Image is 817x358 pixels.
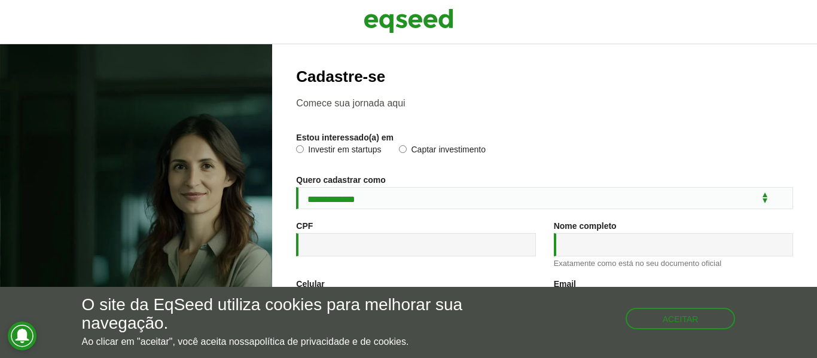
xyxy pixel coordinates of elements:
label: Nome completo [554,222,617,230]
label: Email [554,280,576,288]
label: Quero cadastrar como [296,176,385,184]
p: Comece sua jornada aqui [296,97,793,109]
label: Captar investimento [399,145,486,157]
input: Investir em startups [296,145,304,153]
label: Investir em startups [296,145,381,157]
div: Exatamente como está no seu documento oficial [554,259,793,267]
p: Ao clicar em "aceitar", você aceita nossa . [82,336,474,347]
label: CPF [296,222,313,230]
h5: O site da EqSeed utiliza cookies para melhorar sua navegação. [82,296,474,333]
img: EqSeed Logo [364,6,453,36]
label: Estou interessado(a) em [296,133,394,142]
h2: Cadastre-se [296,68,793,85]
label: Celular [296,280,324,288]
button: Aceitar [626,308,736,329]
input: Captar investimento [399,145,407,153]
a: política de privacidade e de cookies [254,337,406,347]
